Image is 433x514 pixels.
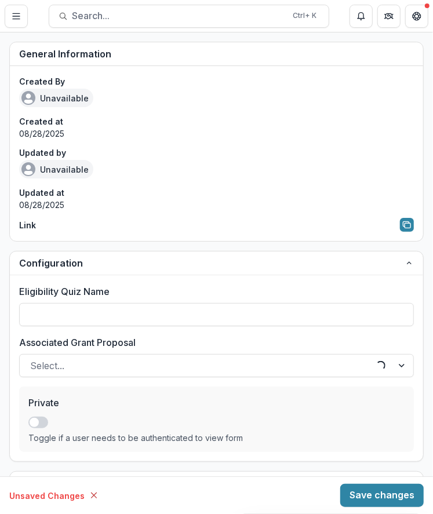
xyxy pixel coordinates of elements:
p: 08/28/2025 [19,127,414,140]
button: Questions [10,472,423,495]
div: Toggle if a user needs to be authenticated to view form [28,433,405,443]
svg: avatar [21,91,35,105]
span: Search... [72,10,286,21]
p: Created at [19,115,414,127]
button: Notifications [350,5,373,28]
label: Eligibility Quiz Name [19,285,407,298]
span: Configuration [19,256,405,270]
div: Ctrl + K [291,9,319,22]
button: Partners [377,5,401,28]
button: Toggle Menu [5,5,28,28]
button: Configuration [10,251,423,275]
button: Save changes [340,484,424,507]
p: Updated by [19,147,414,159]
span: General Information [19,48,111,60]
button: Search... [49,5,329,28]
p: Link [19,219,36,231]
p: Unsaved Changes [9,490,85,502]
p: 08/28/2025 [19,199,414,211]
button: Get Help [405,5,428,28]
button: Copy link to form [400,218,414,232]
p: Updated at [19,187,414,199]
div: Unavailable [19,160,93,178]
div: Unavailable [19,89,93,107]
label: Private [28,396,398,410]
p: Created By [19,75,414,88]
label: Associated Grant Proposal [19,336,407,349]
svg: avatar [21,162,35,176]
div: Configuration [10,275,423,461]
